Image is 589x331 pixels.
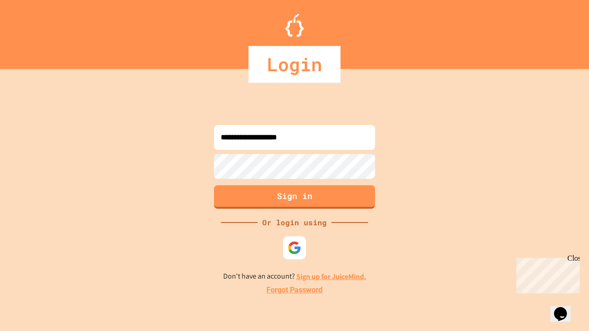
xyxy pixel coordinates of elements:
a: Sign up for JuiceMind. [296,272,366,281]
iframe: chat widget [513,254,580,293]
img: google-icon.svg [288,241,301,255]
img: Logo.svg [285,14,304,37]
a: Forgot Password [266,285,323,296]
div: Or login using [258,217,331,228]
p: Don't have an account? [223,271,366,282]
div: Chat with us now!Close [4,4,64,58]
button: Sign in [214,185,375,209]
iframe: chat widget [550,294,580,322]
div: Login [248,46,341,83]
